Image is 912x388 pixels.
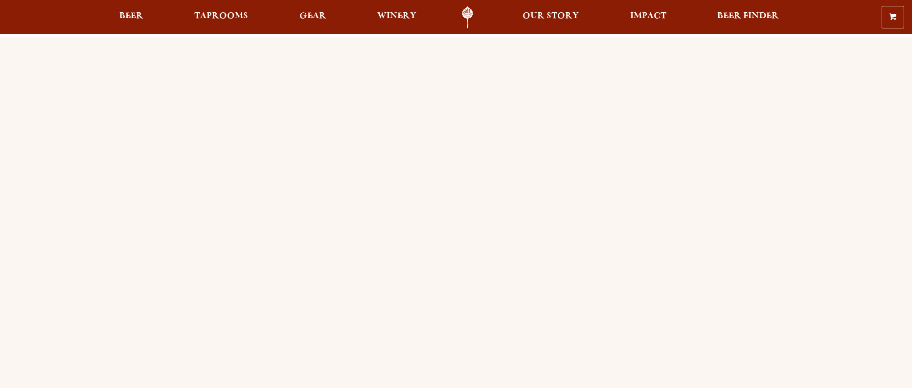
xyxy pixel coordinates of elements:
a: Gear [293,6,333,28]
a: Taprooms [188,6,254,28]
a: Winery [371,6,423,28]
a: Beer Finder [711,6,785,28]
span: Taprooms [194,12,248,20]
a: Odell Home [449,6,486,28]
a: Impact [624,6,673,28]
span: Beer [119,12,143,20]
span: Gear [299,12,326,20]
span: Winery [377,12,416,20]
span: Our Story [523,12,579,20]
span: Beer Finder [717,12,779,20]
a: Our Story [516,6,585,28]
span: Impact [630,12,666,20]
a: Beer [113,6,150,28]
